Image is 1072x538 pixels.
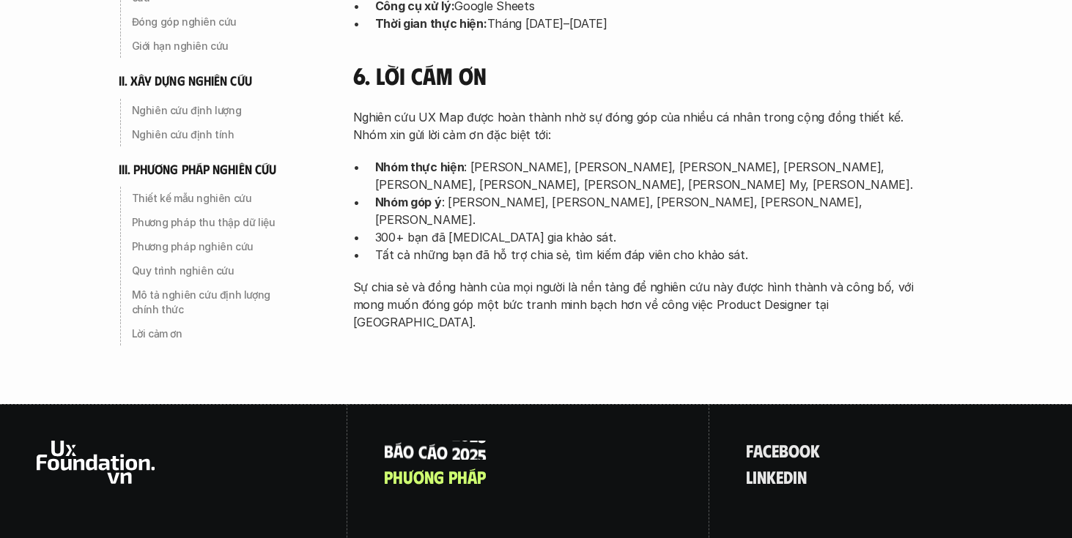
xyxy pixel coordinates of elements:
span: o [437,423,448,442]
span: 5 [478,426,487,445]
p: Lời cảm ơn [132,326,289,341]
a: Phương pháp thu thập dữ liệu [119,211,295,234]
span: c [418,422,427,441]
a: Phương pháp nghiên cứu [119,235,295,258]
p: Sự chia sẻ và đồng hành của mọi người là nền tảng để nghiên cứu này được hình thành và công bố, v... [353,278,925,331]
a: Báocáo2025 [384,441,487,460]
strong: Thời gian thực hiện: [375,16,487,31]
span: k [810,441,820,460]
p: Nghiên cứu định tính [132,127,289,141]
p: Tháng [DATE]–[DATE] [375,15,925,32]
h6: iii. phương pháp nghiên cứu [119,160,277,177]
a: Mô tả nghiên cứu định lượng chính thức [119,283,295,321]
span: b [779,441,788,460]
h4: 6. Lời cám ơn [353,61,925,89]
p: Phương pháp thu thập dữ liệu [132,215,289,230]
span: a [753,441,763,460]
strong: Nhóm góp ý [375,195,442,209]
span: f [746,441,753,460]
span: e [776,467,783,486]
span: c [763,441,772,460]
span: o [799,441,810,460]
p: Phương pháp nghiên cứu [132,239,289,254]
p: Thiết kế mẫu nghiên cứu [132,191,289,206]
span: n [424,467,434,486]
span: i [793,467,797,486]
p: : [PERSON_NAME], [PERSON_NAME], [PERSON_NAME], [PERSON_NAME], [PERSON_NAME], [PERSON_NAME], [PERS... [375,158,925,193]
span: 0 [460,425,470,444]
p: 300+ bạn đã [MEDICAL_DATA] gia khảo sát. [375,228,925,246]
span: i [753,467,757,486]
span: o [788,441,799,460]
span: l [746,467,753,486]
span: á [467,467,477,486]
a: phươngpháp [384,467,486,486]
span: h [457,467,467,486]
strong: Nhóm thực hiện [375,160,465,174]
a: Nghiên cứu định lượng [119,98,295,122]
span: 2 [452,424,460,443]
span: d [783,467,793,486]
span: ư [403,467,413,486]
p: Nghiên cứu định lượng [132,102,289,117]
span: 2 [470,425,478,444]
span: n [757,467,766,486]
span: á [427,422,437,441]
p: : [PERSON_NAME], [PERSON_NAME], [PERSON_NAME], [PERSON_NAME], [PERSON_NAME]. [375,193,925,228]
a: linkedin [746,467,807,486]
span: o [403,422,414,441]
span: p [448,467,457,486]
a: Đóng góp nghiên cứu [119,10,295,34]
p: Quy trình nghiên cứu [132,264,289,278]
p: Nghiên cứu UX Map được hoàn thành nhờ sự đóng góp của nhiều cá nhân trong cộng đồng thiết kế. Nhó... [353,108,925,143]
a: facebook [746,441,820,460]
span: k [766,467,776,486]
span: B [384,422,393,441]
span: e [772,441,779,460]
a: Thiết kế mẫu nghiên cứu [119,187,295,210]
span: p [384,467,393,486]
span: g [434,467,444,486]
p: Đóng góp nghiên cứu [132,15,289,29]
p: Giới hạn nghiên cứu [132,39,289,53]
a: Lời cảm ơn [119,322,295,345]
span: n [797,467,807,486]
p: Mô tả nghiên cứu định lượng chính thức [132,288,289,317]
a: Nghiên cứu định tính [119,122,295,146]
a: Giới hạn nghiên cứu [119,34,295,58]
a: Quy trình nghiên cứu [119,259,295,283]
span: á [393,422,403,441]
span: p [477,467,486,486]
span: ơ [413,467,424,486]
p: Tất cả những bạn đã hỗ trợ chia sẻ, tìm kiếm đáp viên cho khảo sát. [375,246,925,264]
h6: ii. xây dựng nghiên cứu [119,72,252,89]
span: h [393,467,403,486]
